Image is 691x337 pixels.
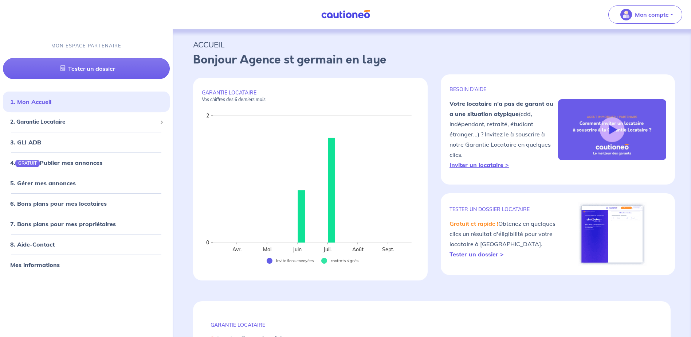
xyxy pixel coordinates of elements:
img: illu_account_valid_menu.svg [620,9,632,20]
text: Sept. [382,246,394,253]
a: 5. Gérer mes annonces [10,179,76,187]
span: 2. Garantie Locataire [10,118,157,127]
text: Août [352,246,364,253]
div: 1. Mon Accueil [3,95,170,109]
p: MON ESPACE PARTENAIRE [51,42,122,49]
div: 6. Bons plans pour mes locataires [3,196,170,211]
img: video-gli-new-none.jpg [558,99,666,160]
p: GARANTIE LOCATAIRE [202,89,419,102]
strong: Votre locataire n'a pas de garant ou a une situation atypique [449,100,553,117]
a: 4.GRATUITPublier mes annonces [10,159,102,166]
img: simulateur.png [578,202,647,266]
p: TESTER un dossier locataire [449,206,558,213]
em: Gratuit et rapide ! [449,220,498,227]
p: Bonjour Agence st germain en laye [193,51,671,69]
p: BESOIN D'AIDE [449,86,558,93]
a: 6. Bons plans pour mes locataires [10,200,107,207]
a: 7. Bons plans pour mes propriétaires [10,220,116,228]
button: illu_account_valid_menu.svgMon compte [608,5,682,24]
em: Vos chiffres des 6 derniers mois [202,97,266,102]
a: 3. GLI ADB [10,139,41,146]
div: 4.GRATUITPublier mes annonces [3,155,170,170]
a: Inviter un locataire > [449,161,509,168]
div: 7. Bons plans pour mes propriétaires [3,217,170,231]
p: GARANTIE LOCATAIRE [211,322,653,328]
div: Mes informations [3,257,170,272]
a: Tester un dossier > [449,251,504,258]
a: Mes informations [10,261,60,268]
text: Avr. [232,246,242,253]
a: 8. Aide-Contact [10,241,55,248]
div: 8. Aide-Contact [3,237,170,252]
div: 2. Garantie Locataire [3,115,170,129]
div: 3. GLI ADB [3,135,170,150]
p: (cdd, indépendant, retraité, étudiant étranger...) ? Invitez le à souscrire à notre Garantie Loca... [449,98,558,170]
text: 2 [206,112,209,119]
div: 5. Gérer mes annonces [3,176,170,190]
text: Juin [293,246,302,253]
text: Juil. [323,246,331,253]
p: ACCUEIL [193,38,671,51]
img: Cautioneo [318,10,373,19]
text: 0 [206,239,209,246]
p: Obtenez en quelques clics un résultat d'éligibilité pour votre locataire à [GEOGRAPHIC_DATA]. [449,218,558,259]
a: Tester un dossier [3,58,170,80]
text: Mai [263,246,271,253]
a: 1. Mon Accueil [10,98,51,106]
p: Mon compte [635,10,669,19]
